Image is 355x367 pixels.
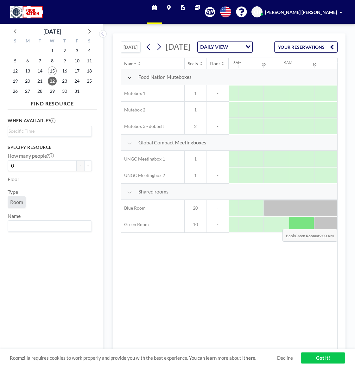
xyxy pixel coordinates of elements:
[277,355,293,361] a: Decline
[319,233,334,238] b: 9:00 AM
[35,77,44,85] span: Tuesday, October 21, 2025
[185,107,206,113] span: 1
[8,98,97,107] h4: FIND RESOURCE
[10,6,43,18] img: organization-logo
[206,107,229,113] span: -
[121,107,145,113] span: Mutebox 2
[245,355,256,361] a: here.
[8,213,21,219] label: Name
[48,87,57,96] span: Wednesday, October 29, 2025
[185,205,206,211] span: 20
[48,66,57,75] span: Wednesday, October 15, 2025
[121,222,149,227] span: Green Room
[9,222,88,230] input: Search for option
[10,355,277,361] span: Roomzilla requires cookies to work properly and provide you with the best experience. You can lea...
[60,87,69,96] span: Thursday, October 30, 2025
[121,123,164,129] span: Mutebox 3 - dobbelt
[48,56,57,65] span: Wednesday, October 8, 2025
[206,173,229,178] span: -
[121,41,141,53] button: [DATE]
[48,77,57,85] span: Wednesday, October 22, 2025
[23,87,32,96] span: Monday, October 27, 2025
[206,123,229,129] span: -
[185,156,206,162] span: 1
[185,173,206,178] span: 1
[10,199,23,205] span: Room
[284,60,292,65] div: 9AM
[60,66,69,75] span: Thursday, October 16, 2025
[262,62,266,66] div: 30
[85,77,94,85] span: Saturday, October 25, 2025
[35,56,44,65] span: Tuesday, October 7, 2025
[85,66,94,75] span: Saturday, October 18, 2025
[206,91,229,96] span: -
[35,87,44,96] span: Tuesday, October 28, 2025
[11,77,20,85] span: Sunday, October 19, 2025
[60,46,69,55] span: Thursday, October 2, 2025
[282,229,337,242] span: Book at
[185,123,206,129] span: 2
[124,61,136,66] div: Name
[199,43,229,51] span: DAILY VIEW
[138,188,168,195] span: Shared rooms
[206,205,229,211] span: -
[185,91,206,96] span: 1
[34,37,46,46] div: T
[198,41,252,52] div: Search for option
[138,139,206,146] span: Global Compact Meetingboxes
[43,27,61,36] div: [DATE]
[138,74,192,80] span: Food Nation Muteboxes
[121,91,145,96] span: Mutebox 1
[121,156,165,162] span: UNGC Meetingbox 1
[23,56,32,65] span: Monday, October 6, 2025
[301,352,345,364] a: Got it!
[58,37,71,46] div: T
[206,156,229,162] span: -
[185,222,206,227] span: 10
[121,173,165,178] span: UNGC Meetingbox 2
[73,46,81,55] span: Friday, October 3, 2025
[11,56,20,65] span: Sunday, October 5, 2025
[48,46,57,55] span: Wednesday, October 1, 2025
[9,128,88,135] input: Search for option
[84,160,92,171] button: +
[23,66,32,75] span: Monday, October 13, 2025
[230,43,242,51] input: Search for option
[85,56,94,65] span: Saturday, October 11, 2025
[9,37,22,46] div: S
[8,144,92,150] h3: Specify resource
[35,66,44,75] span: Tuesday, October 14, 2025
[8,189,18,195] label: Type
[11,66,20,75] span: Sunday, October 12, 2025
[206,222,229,227] span: -
[83,37,95,46] div: S
[295,233,316,238] b: Green Room
[8,126,92,136] div: Search for option
[8,153,54,159] label: How many people?
[71,37,83,46] div: F
[210,61,220,66] div: Floor
[8,221,92,231] div: Search for option
[85,46,94,55] span: Saturday, October 4, 2025
[188,61,198,66] div: Seats
[233,60,242,65] div: 8AM
[73,56,81,65] span: Friday, October 10, 2025
[60,77,69,85] span: Thursday, October 23, 2025
[254,9,260,15] span: CH
[313,62,316,66] div: 30
[8,176,19,182] label: Floor
[274,41,338,53] button: YOUR RESERVATIONS
[166,42,191,51] span: [DATE]
[335,60,345,65] div: 10AM
[60,56,69,65] span: Thursday, October 9, 2025
[77,160,84,171] button: -
[265,9,337,15] span: [PERSON_NAME] [PERSON_NAME]
[121,205,146,211] span: Blue Room
[73,66,81,75] span: Friday, October 17, 2025
[73,77,81,85] span: Friday, October 24, 2025
[46,37,59,46] div: W
[22,37,34,46] div: M
[11,87,20,96] span: Sunday, October 26, 2025
[23,77,32,85] span: Monday, October 20, 2025
[73,87,81,96] span: Friday, October 31, 2025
